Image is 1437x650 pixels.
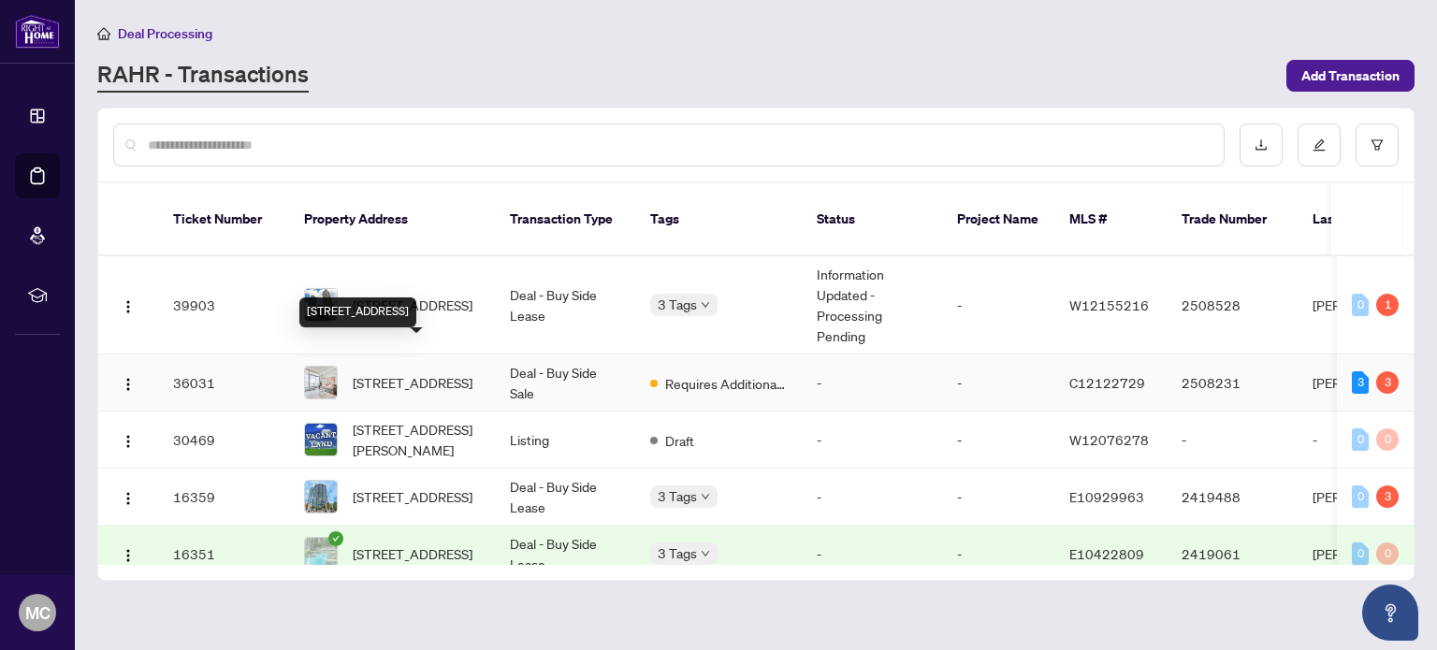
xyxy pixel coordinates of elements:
[289,183,495,256] th: Property Address
[701,549,710,558] span: down
[97,59,309,93] a: RAHR - Transactions
[158,412,289,469] td: 30469
[495,183,635,256] th: Transaction Type
[1301,61,1400,91] span: Add Transaction
[305,424,337,455] img: thumbnail-img
[121,299,136,314] img: Logo
[1376,371,1399,394] div: 3
[113,539,143,569] button: Logo
[1069,545,1144,562] span: E10422809
[158,183,289,256] th: Ticket Number
[665,430,694,451] span: Draft
[113,368,143,397] button: Logo
[942,526,1054,583] td: -
[665,373,787,394] span: Requires Additional Docs
[353,295,472,315] span: [STREET_ADDRESS]
[113,425,143,455] button: Logo
[1167,183,1298,256] th: Trade Number
[158,469,289,526] td: 16359
[635,183,802,256] th: Tags
[658,542,697,564] span: 3 Tags
[1352,542,1369,565] div: 0
[1313,138,1326,152] span: edit
[942,412,1054,469] td: -
[802,469,942,526] td: -
[158,526,289,583] td: 16351
[495,469,635,526] td: Deal - Buy Side Lease
[1352,485,1369,508] div: 0
[1167,354,1298,412] td: 2508231
[328,531,343,546] span: check-circle
[353,543,472,564] span: [STREET_ADDRESS]
[15,14,60,49] img: logo
[299,297,416,327] div: [STREET_ADDRESS]
[1167,256,1298,354] td: 2508528
[121,434,136,449] img: Logo
[701,300,710,310] span: down
[942,256,1054,354] td: -
[353,419,480,460] span: [STREET_ADDRESS][PERSON_NAME]
[1167,412,1298,469] td: -
[1298,123,1341,166] button: edit
[1376,294,1399,316] div: 1
[1240,123,1283,166] button: download
[802,256,942,354] td: Information Updated - Processing Pending
[942,183,1054,256] th: Project Name
[495,354,635,412] td: Deal - Buy Side Sale
[701,492,710,501] span: down
[658,485,697,507] span: 3 Tags
[495,256,635,354] td: Deal - Buy Side Lease
[1352,294,1369,316] div: 0
[118,25,212,42] span: Deal Processing
[942,469,1054,526] td: -
[353,486,472,507] span: [STREET_ADDRESS]
[1362,585,1418,641] button: Open asap
[1054,183,1167,256] th: MLS #
[1167,469,1298,526] td: 2419488
[305,481,337,513] img: thumbnail-img
[1376,428,1399,451] div: 0
[305,367,337,398] img: thumbnail-img
[25,599,51,626] span: MC
[1356,123,1399,166] button: filter
[158,354,289,412] td: 36031
[495,526,635,583] td: Deal - Buy Side Lease
[1255,138,1268,152] span: download
[113,482,143,512] button: Logo
[1069,431,1149,448] span: W12076278
[1286,60,1415,92] button: Add Transaction
[121,491,136,506] img: Logo
[802,526,942,583] td: -
[121,377,136,392] img: Logo
[1352,428,1369,451] div: 0
[802,354,942,412] td: -
[305,289,337,321] img: thumbnail-img
[1069,488,1144,505] span: E10929963
[1352,371,1369,394] div: 3
[495,412,635,469] td: Listing
[113,290,143,320] button: Logo
[1069,296,1149,313] span: W12155216
[121,548,136,563] img: Logo
[305,538,337,570] img: thumbnail-img
[658,294,697,315] span: 3 Tags
[1376,542,1399,565] div: 0
[802,412,942,469] td: -
[802,183,942,256] th: Status
[1376,485,1399,508] div: 3
[97,27,110,40] span: home
[942,354,1054,412] td: -
[158,256,289,354] td: 39903
[353,372,472,393] span: [STREET_ADDRESS]
[1167,526,1298,583] td: 2419061
[1069,374,1145,391] span: C12122729
[1371,138,1384,152] span: filter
